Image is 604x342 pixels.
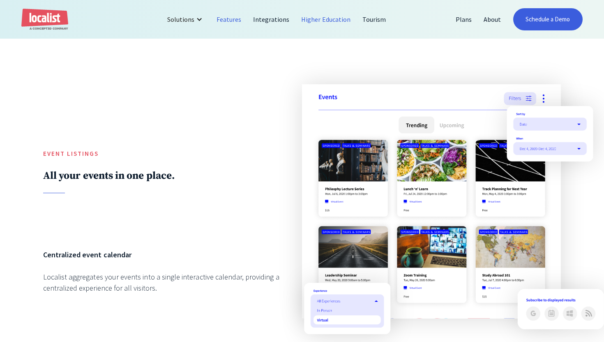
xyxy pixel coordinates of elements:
[450,9,478,29] a: Plans
[211,9,247,29] a: Features
[43,249,281,260] h6: Centralized event calendar
[43,149,281,159] h5: Event Listings
[357,9,392,29] a: Tourism
[43,169,281,182] h2: All your events in one place.
[478,9,507,29] a: About
[247,9,295,29] a: Integrations
[43,271,281,293] div: Localist aggregates your events into a single interactive calendar, providing a centralized exper...
[295,9,357,29] a: Higher Education
[167,14,194,24] div: Solutions
[161,9,211,29] div: Solutions
[513,8,583,30] a: Schedule a Demo
[21,9,68,30] a: home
